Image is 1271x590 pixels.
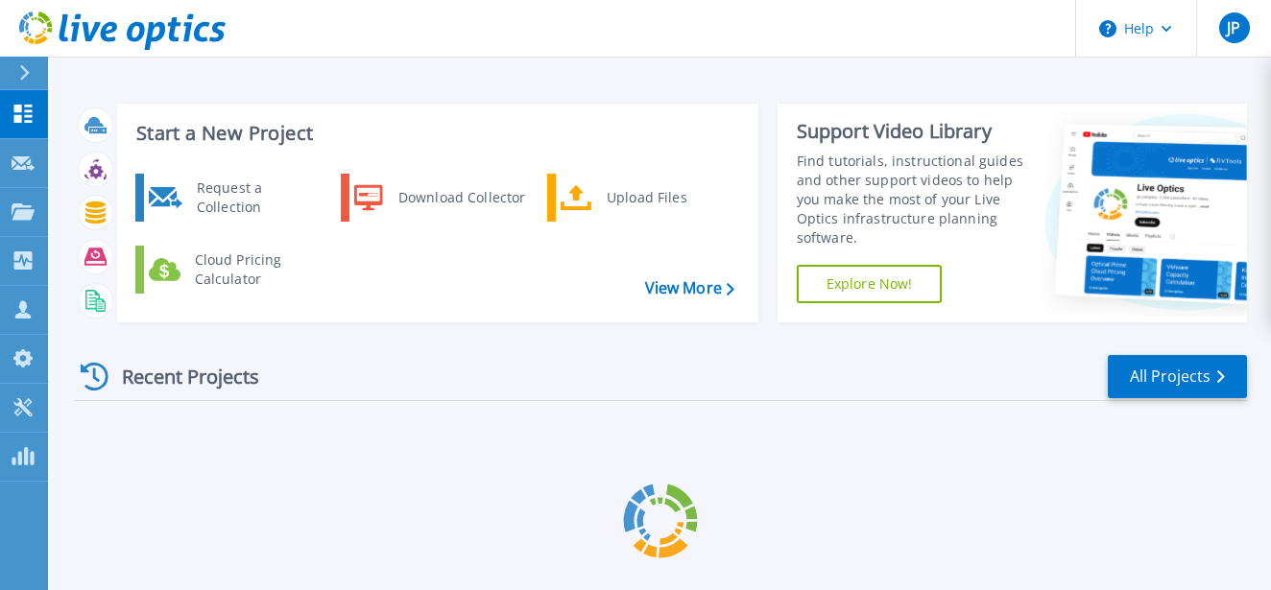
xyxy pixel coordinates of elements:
span: JP [1227,20,1240,35]
a: View More [645,279,734,297]
div: Find tutorials, instructional guides and other support videos to help you make the most of your L... [797,152,1030,248]
div: Request a Collection [187,178,327,217]
div: Recent Projects [74,353,285,400]
h3: Start a New Project [136,123,733,144]
a: Upload Files [547,174,744,222]
a: Download Collector [341,174,538,222]
div: Support Video Library [797,119,1030,144]
div: Cloud Pricing Calculator [185,250,327,289]
a: Cloud Pricing Calculator [135,246,332,294]
a: Request a Collection [135,174,332,222]
a: Explore Now! [797,265,943,303]
div: Download Collector [389,178,534,217]
a: All Projects [1108,355,1247,398]
div: Upload Files [597,178,739,217]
